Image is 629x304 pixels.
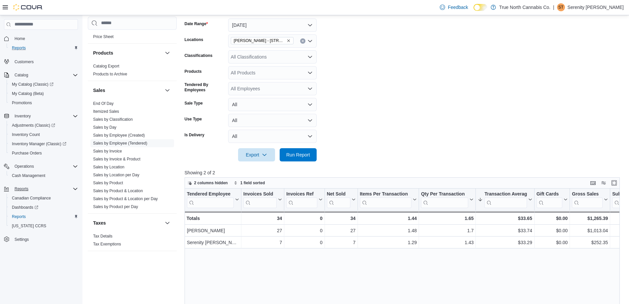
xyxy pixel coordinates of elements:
button: Sales [93,87,162,94]
button: Open list of options [307,70,313,75]
span: Cash Management [12,173,45,178]
div: $33.74 [478,227,532,235]
button: Operations [12,162,37,170]
span: Run Report [286,152,310,158]
span: [US_STATE] CCRS [12,223,46,229]
button: Export [238,148,275,161]
label: Tendered By Employees [185,82,226,93]
div: 7 [327,239,356,246]
button: Promotions [7,98,81,108]
span: Canadian Compliance [12,195,51,201]
span: Sales by Product per Day [93,204,138,209]
span: Inventory Count [9,131,78,139]
span: Catalog Export [93,64,119,69]
div: 27 [327,227,356,235]
p: | [553,3,554,11]
a: Settings [12,236,31,243]
button: Taxes [163,219,171,227]
button: Reports [1,184,81,194]
a: Cash Management [9,172,48,180]
div: Transaction Average [484,191,527,208]
a: Feedback [437,1,471,14]
a: My Catalog (Beta) [9,90,47,98]
span: My Catalog (Beta) [12,91,44,96]
span: Home [15,36,25,41]
span: My Catalog (Classic) [9,80,78,88]
span: Adjustments (Classic) [12,123,55,128]
span: Customers [12,57,78,65]
span: Purchase Orders [9,149,78,157]
span: Canadian Compliance [9,194,78,202]
p: True North Cannabis Co. [499,3,550,11]
a: Sales by Employee (Created) [93,133,145,138]
button: Invoices Ref [286,191,322,208]
div: Gift Cards [536,191,562,197]
span: Dashboards [12,205,38,210]
span: 2 columns hidden [194,180,228,186]
button: Inventory [1,111,81,121]
button: Enter fullscreen [610,179,618,187]
div: Gross Sales [572,191,603,197]
span: Reports [12,185,78,193]
a: Sales by Product & Location per Day [93,196,158,201]
div: Items Per Transaction [360,191,411,208]
button: Customers [1,57,81,66]
button: Gift Cards [536,191,568,208]
span: Products to Archive [93,71,127,77]
a: Sales by Day [93,125,117,130]
span: Dashboards [9,203,78,211]
span: Price Sheet [93,34,114,39]
button: Inventory [12,112,33,120]
nav: Complex example [4,31,78,261]
button: Settings [1,235,81,244]
span: Sales by Product [93,180,123,186]
a: Reports [9,44,28,52]
div: Gross Sales [572,191,603,208]
a: Sales by Classification [93,117,133,122]
div: Tendered Employee [187,191,234,208]
span: Promotions [12,100,32,106]
button: Net Sold [327,191,355,208]
div: $0.00 [536,239,568,246]
span: Sales by Location per Day [93,172,139,178]
button: Transaction Average [478,191,532,208]
div: 0 [286,227,322,235]
div: 0 [286,239,322,246]
button: Display options [600,179,608,187]
a: Tax Exemptions [93,242,121,246]
img: Cova [13,4,43,11]
p: Showing 2 of 2 [185,169,624,176]
div: 1.44 [360,214,417,222]
div: $1,013.04 [572,227,608,235]
span: Adjustments (Classic) [9,121,78,129]
label: Products [185,69,202,74]
span: Washington CCRS [9,222,78,230]
div: Taxes [88,232,177,251]
div: $252.35 [572,239,608,246]
a: Inventory Manager (Classic) [9,140,69,148]
button: Products [163,49,171,57]
label: Is Delivery [185,132,204,138]
div: 1.43 [421,239,473,246]
button: Invoices Sold [243,191,282,208]
span: Home [12,34,78,43]
span: Cash Management [9,172,78,180]
button: Catalog [12,71,31,79]
h3: Taxes [93,220,106,226]
div: $1,265.39 [572,214,608,222]
span: 1 field sorted [240,180,265,186]
div: Serenity [PERSON_NAME] [187,239,239,246]
span: Hamilton - 326 Ottawa St N [231,37,294,44]
a: Sales by Product & Location [93,189,143,193]
button: Canadian Compliance [7,194,81,203]
button: All [228,98,317,111]
a: Reports [9,213,28,221]
a: Products to Archive [93,72,127,76]
a: Adjustments (Classic) [9,121,58,129]
div: Products [88,62,177,81]
button: Open list of options [307,86,313,91]
button: Qty Per Transaction [421,191,473,208]
div: 7 [243,239,282,246]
